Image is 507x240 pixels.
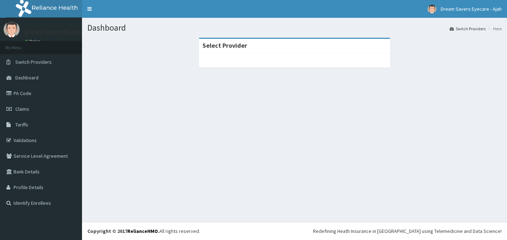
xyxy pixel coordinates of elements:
[203,41,247,49] strong: Select Provider
[15,59,52,65] span: Switch Providers
[25,29,103,35] p: Dream Savers Eyecare - Ajah
[4,21,20,37] img: User Image
[15,74,39,81] span: Dashboard
[15,106,29,112] span: Claims
[427,5,436,14] img: User Image
[82,222,507,240] footer: All rights reserved.
[313,228,502,235] div: Redefining Heath Insurance in [GEOGRAPHIC_DATA] using Telemedicine and Data Science!
[127,228,158,234] a: RelianceHMO
[87,23,502,32] h1: Dashboard
[486,26,502,32] li: Here
[87,228,159,234] strong: Copyright © 2017 .
[15,121,28,128] span: Tariffs
[25,39,42,44] a: Online
[441,6,502,12] span: Dream Savers Eyecare - Ajah
[450,26,486,32] a: Switch Providers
